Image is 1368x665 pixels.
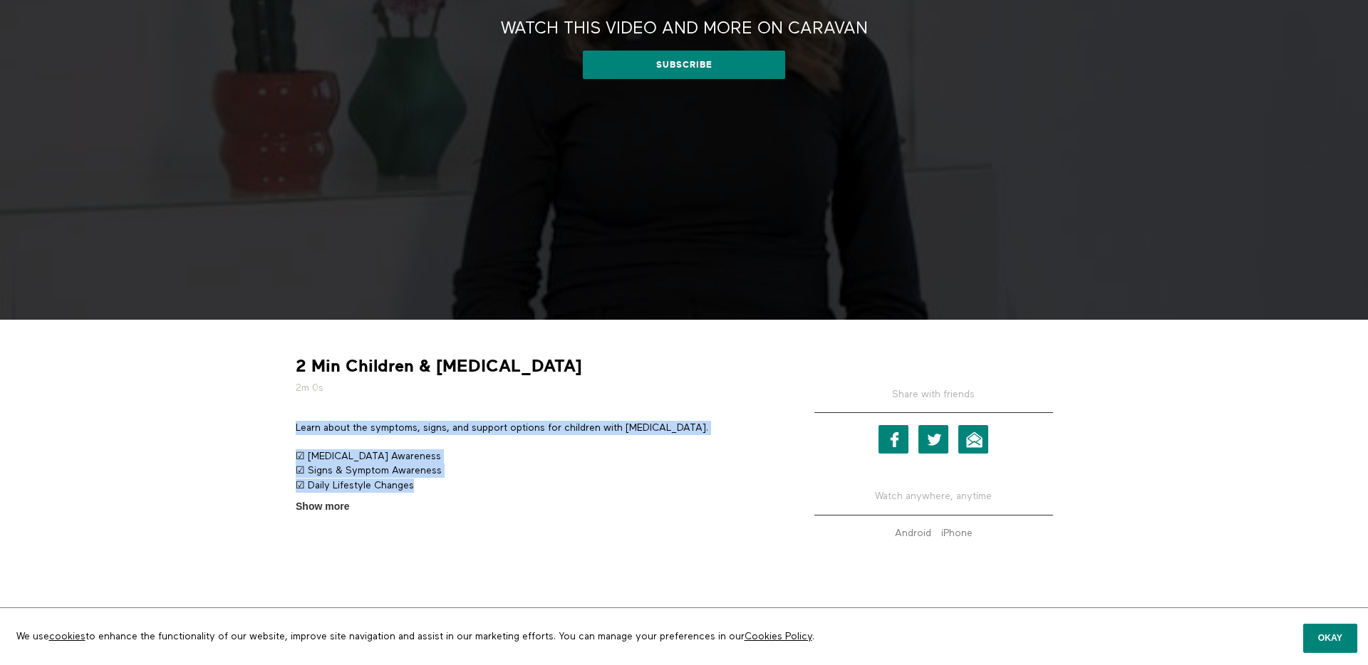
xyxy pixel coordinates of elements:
p: Learn about the symptoms, signs, and support options for children with [MEDICAL_DATA]. [296,421,773,435]
p: We use to enhance the functionality of our website, improve site navigation and assist in our mar... [6,619,1079,654]
a: Facebook [879,425,908,454]
a: Android [891,528,935,538]
h2: Watch this video and more on CARAVAN [501,18,868,40]
strong: iPhone [941,528,973,538]
p: ☑ [MEDICAL_DATA] Awareness ☑ Signs & Symptom Awareness ☑ Daily Lifestyle Changes [296,449,773,493]
h5: Share with friends [814,387,1053,413]
a: iPhone [938,528,976,538]
a: Twitter [918,425,948,454]
a: Email [958,425,988,454]
a: Cookies Policy [745,632,812,642]
h5: Watch anywhere, anytime [814,478,1053,515]
strong: 2 Min Children & [MEDICAL_DATA] [296,355,582,377]
a: Subscribe [583,51,784,79]
button: Okay [1303,624,1357,652]
span: Show more [296,499,349,514]
a: cookies [49,632,85,642]
h5: 2m 0s [296,381,773,395]
strong: Android [895,528,931,538]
